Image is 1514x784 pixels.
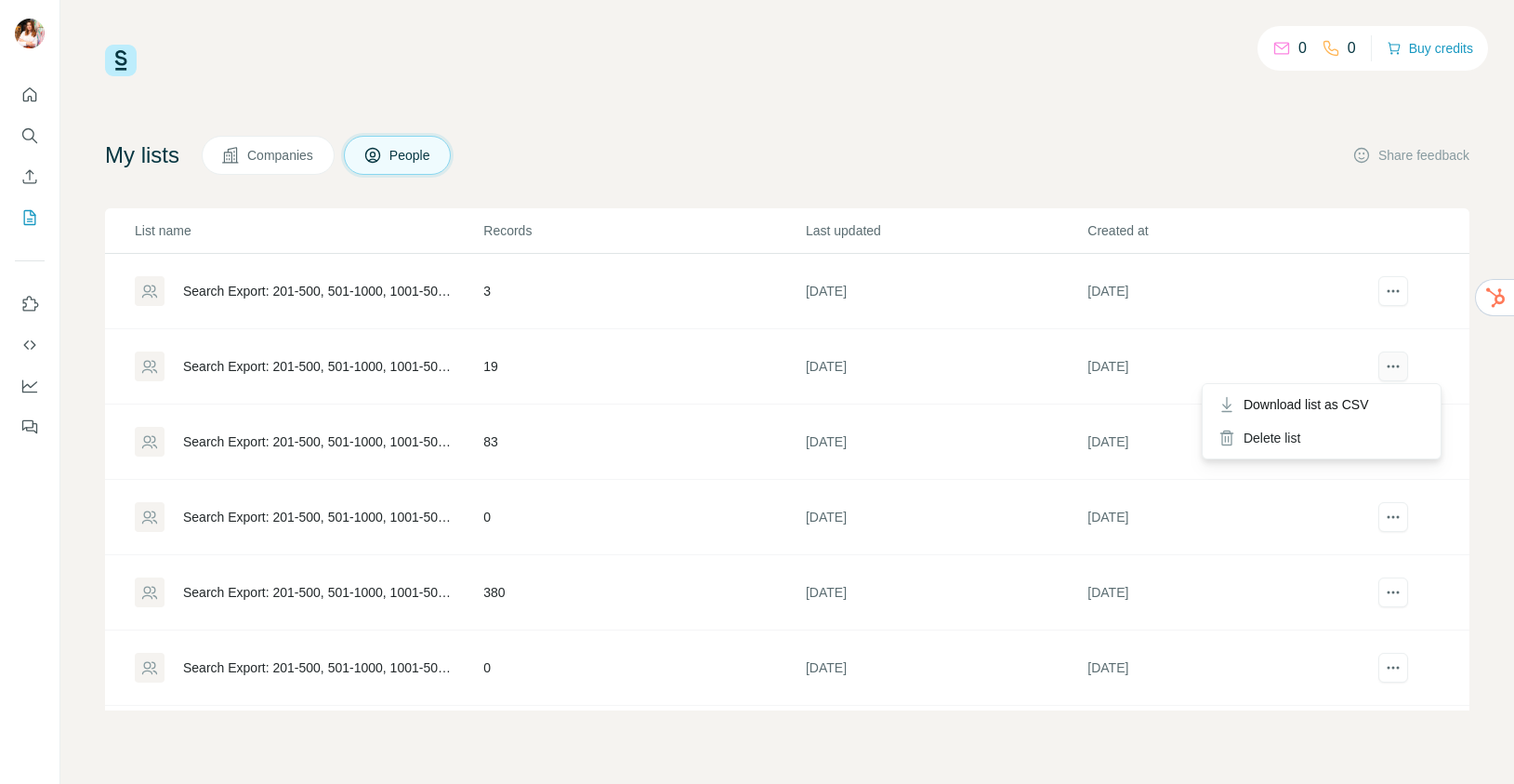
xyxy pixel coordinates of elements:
[15,19,45,48] img: Avatar
[1086,480,1368,555] td: [DATE]
[183,508,452,526] div: Search Export: 201-500, 501-1000, 1001-5000, 5001-10,000, [PERSON_NAME][GEOGRAPHIC_DATA], [GEOGRA...
[1086,254,1368,329] td: [DATE]
[482,405,805,480] td: 83
[1352,146,1469,165] button: Share feedback
[482,480,805,555] td: 0
[805,555,1086,631] td: [DATE]
[482,329,805,405] td: 19
[183,432,452,451] div: Search Export: 201-500, 501-1000, 1001-5000, 5001-10,000, [PERSON_NAME][GEOGRAPHIC_DATA], [GEOGRA...
[1298,37,1307,60] p: 0
[183,282,452,300] div: Search Export: 201-500, 501-1000, 1001-5000, 5001-10,000, [PERSON_NAME][GEOGRAPHIC_DATA], [GEOGRA...
[805,631,1086,706] td: [DATE]
[389,146,432,165] span: People
[482,706,805,781] td: 1000
[15,328,45,362] button: Use Surfe API
[105,140,179,170] h4: My lists
[482,555,805,631] td: 380
[1348,37,1356,60] p: 0
[1086,631,1368,706] td: [DATE]
[15,201,45,234] button: My lists
[482,631,805,706] td: 0
[15,287,45,321] button: Use Surfe on LinkedIn
[805,329,1086,405] td: [DATE]
[15,369,45,403] button: Dashboard
[247,146,315,165] span: Companies
[1387,35,1473,61] button: Buy credits
[15,160,45,193] button: Enrich CSV
[1378,502,1408,532] button: actions
[1378,276,1408,306] button: actions
[805,706,1086,781] td: [DATE]
[805,480,1086,555] td: [DATE]
[15,410,45,444] button: Feedback
[1244,395,1369,414] span: Download list as CSV
[806,221,1086,240] p: Last updated
[105,45,137,76] img: Surfe Logo
[1087,221,1367,240] p: Created at
[135,221,481,240] p: List name
[805,254,1086,329] td: [DATE]
[1086,706,1368,781] td: [DATE]
[15,78,45,112] button: Quick start
[15,119,45,153] button: Search
[1086,329,1368,405] td: [DATE]
[183,357,452,376] div: Search Export: 201-500, 501-1000, 1001-5000, 5001-10,000, [PERSON_NAME][GEOGRAPHIC_DATA], [GEOGRA...
[1378,578,1408,607] button: actions
[805,405,1086,480] td: [DATE]
[183,658,452,677] div: Search Export: 201-500, 501-1000, 1001-5000, 5001-10,000, [PERSON_NAME][GEOGRAPHIC_DATA], [GEOGRA...
[1206,421,1437,455] div: Delete list
[1086,555,1368,631] td: [DATE]
[483,221,804,240] p: Records
[1086,405,1368,480] td: [DATE]
[1378,653,1408,683] button: actions
[1378,352,1408,381] button: actions
[482,254,805,329] td: 3
[183,583,452,602] div: Search Export: 201-500, 501-1000, 1001-5000, 5001-10,000, [PERSON_NAME][GEOGRAPHIC_DATA], [GEOGRA...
